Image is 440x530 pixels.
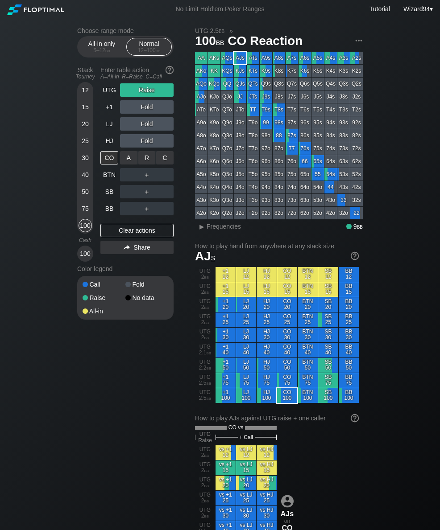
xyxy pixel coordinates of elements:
div: CO 40 [277,343,297,357]
div: 97s [286,116,298,129]
div: ＋ [120,202,174,215]
div: 94s [324,116,337,129]
img: help.32db89a4.svg [350,413,360,423]
div: KQs [221,65,233,77]
div: AQo [195,78,208,90]
div: 99 [260,116,272,129]
div: BB [100,202,118,215]
div: A=All-in R=Raise C=Call [100,74,174,80]
div: 20 [79,117,92,131]
div: K2o [208,207,220,219]
div: A4o [195,181,208,193]
div: LJ 20 [236,297,256,312]
div: J7o [234,142,246,155]
div: 87o [273,142,285,155]
div: 72o [286,207,298,219]
div: Stack [74,63,97,83]
span: Frequencies [207,223,241,230]
div: BTN 15 [298,282,318,297]
div: BTN 25 [298,312,318,327]
div: UTG 2.1 [195,343,215,357]
span: bb [204,319,209,325]
div: CO 15 [277,282,297,297]
div: T6s [299,103,311,116]
div: 42o [324,207,337,219]
div: T2s [350,103,363,116]
div: A5o [195,168,208,181]
span: Wizard94 [403,5,430,12]
div: J7s [286,90,298,103]
div: A [120,151,137,164]
div: 97o [260,142,272,155]
div: All-in [83,308,125,314]
div: 96s [299,116,311,129]
div: 84o [273,181,285,193]
div: Call [83,281,125,288]
div: LJ [100,117,118,131]
div: Fold [120,117,174,131]
img: Floptimal logo [7,4,64,15]
div: A2s [350,52,363,64]
div: 75s [311,142,324,155]
img: help.32db89a4.svg [165,65,174,75]
div: HJ 15 [257,282,277,297]
img: ellipsis.fd386fe8.svg [354,36,364,45]
div: CO 20 [277,297,297,312]
div: SB 15 [318,282,338,297]
div: +1 50 [216,358,236,373]
div: T6o [247,155,259,168]
div: A2o [195,207,208,219]
span: AJ [195,249,215,263]
span: bb [105,47,110,53]
div: UTG 2 [195,328,215,342]
div: KQo [208,78,220,90]
div: +1 20 [216,297,236,312]
div: Fold [125,281,168,288]
div: K9o [208,116,220,129]
div: 44 [324,181,337,193]
div: KJo [208,90,220,103]
div: AA [195,52,208,64]
div: 5 – 12 [83,47,120,53]
div: QJs [234,78,246,90]
div: Tourney [74,74,97,80]
div: 100 [79,247,92,260]
div: Cash [74,237,97,243]
img: share.864f2f62.svg [124,245,130,250]
div: Enter table action [100,63,174,83]
span: bb [156,47,161,53]
div: UTG 2 [195,297,215,312]
div: 64s [324,155,337,168]
div: 63s [337,155,350,168]
div: BTN 20 [298,297,318,312]
div: T3s [337,103,350,116]
div: HJ 12 [257,267,277,282]
div: BB 12 [339,267,359,282]
div: J5o [234,168,246,181]
img: icon-avatar.b40e07d9.svg [281,495,294,507]
div: Q7s [286,78,298,90]
div: 73s [337,142,350,155]
div: 50 [79,185,92,198]
div: 87s [286,129,298,142]
div: 53o [311,194,324,206]
div: 30 [79,151,92,164]
div: 74s [324,142,337,155]
div: 12 [79,83,92,97]
div: T9s [260,103,272,116]
span: bb [204,274,209,280]
div: 96o [260,155,272,168]
div: ＋ [120,168,174,181]
div: KTs [247,65,259,77]
div: SB 20 [318,297,338,312]
div: K6o [208,155,220,168]
div: 93o [260,194,272,206]
a: Tutorial [369,5,390,12]
span: bb [207,349,212,356]
div: 12 – 100 [130,47,168,53]
div: 54s [324,168,337,181]
div: JTo [234,103,246,116]
div: K7o [208,142,220,155]
div: SB 40 [318,343,338,357]
div: 83o [273,194,285,206]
